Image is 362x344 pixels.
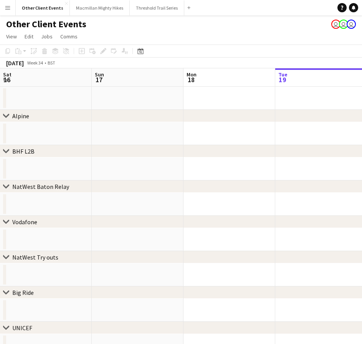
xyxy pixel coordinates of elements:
[21,31,36,41] a: Edit
[3,71,12,78] span: Sat
[6,59,24,67] div: [DATE]
[12,183,69,190] div: NatWest Baton Relay
[48,60,55,66] div: BST
[6,33,17,40] span: View
[12,289,34,296] div: Big Ride
[25,60,45,66] span: Week 34
[94,75,104,84] span: 17
[70,0,130,15] button: Macmillan Mighty Hikes
[95,71,104,78] span: Sun
[12,147,35,155] div: BHF L2B
[25,33,33,40] span: Edit
[12,112,29,120] div: Alpine
[331,20,341,29] app-user-avatar: Liz Sutton
[187,71,197,78] span: Mon
[278,71,288,78] span: Tue
[339,20,348,29] app-user-avatar: Liz Sutton
[277,75,288,84] span: 19
[6,18,86,30] h1: Other Client Events
[41,33,53,40] span: Jobs
[347,20,356,29] app-user-avatar: Liz Sutton
[12,324,32,332] div: UNICEF
[3,31,20,41] a: View
[130,0,184,15] button: Threshold Trail Series
[185,75,197,84] span: 18
[60,33,78,40] span: Comms
[38,31,56,41] a: Jobs
[57,31,81,41] a: Comms
[2,75,12,84] span: 16
[16,0,70,15] button: Other Client Events
[12,218,37,226] div: Vodafone
[12,253,58,261] div: NatWest Try outs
